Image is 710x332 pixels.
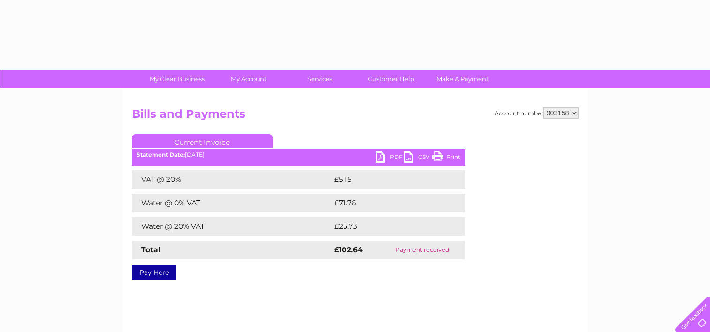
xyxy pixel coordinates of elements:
td: Payment received [380,241,465,259]
a: My Clear Business [138,70,216,88]
h2: Bills and Payments [132,107,579,125]
a: CSV [404,151,432,165]
td: VAT @ 20% [132,170,332,189]
td: £71.76 [332,194,445,212]
a: Print [432,151,460,165]
a: Make A Payment [424,70,501,88]
a: Services [281,70,359,88]
td: £25.73 [332,217,446,236]
div: [DATE] [132,151,465,158]
a: Pay Here [132,265,176,280]
td: Water @ 20% VAT [132,217,332,236]
div: Account number [495,107,579,119]
strong: Total [141,245,160,254]
a: Customer Help [352,70,430,88]
td: £5.15 [332,170,442,189]
a: My Account [210,70,287,88]
td: Water @ 0% VAT [132,194,332,212]
strong: £102.64 [334,245,363,254]
a: PDF [376,151,404,165]
a: Current Invoice [132,134,273,148]
b: Statement Date: [137,151,185,158]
